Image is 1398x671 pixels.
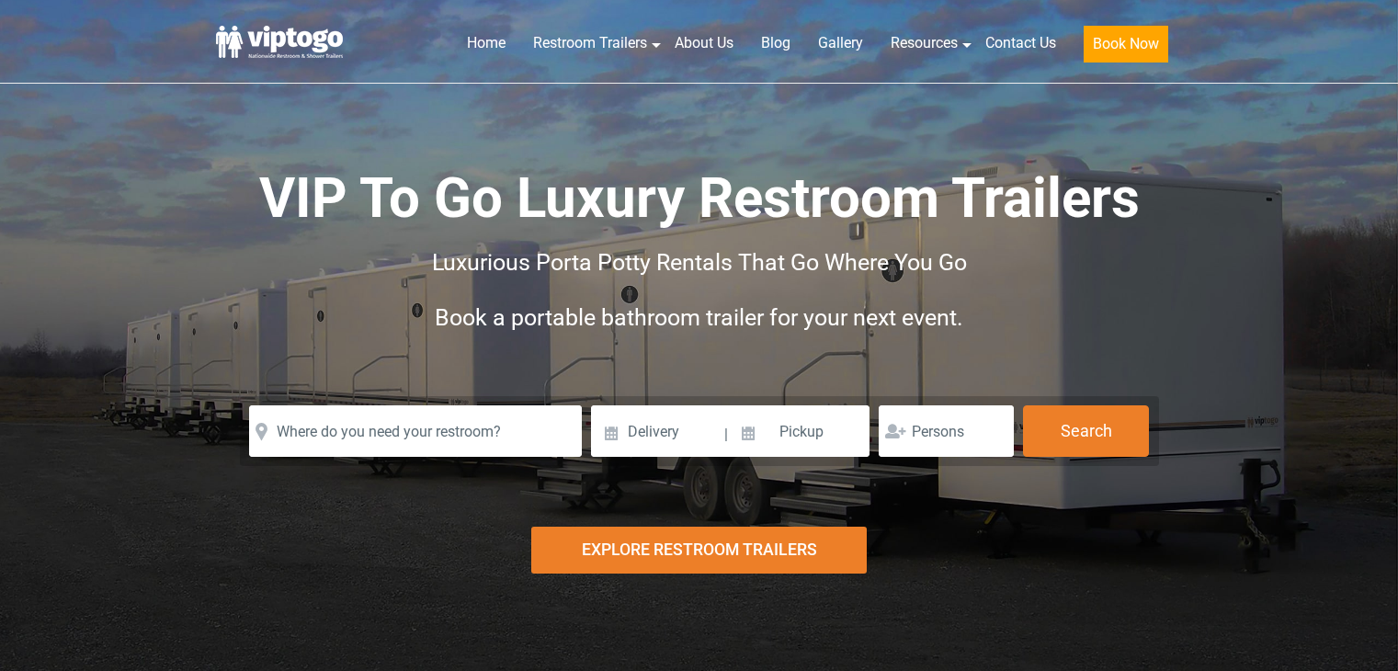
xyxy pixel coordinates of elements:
[747,23,804,63] a: Blog
[804,23,877,63] a: Gallery
[519,23,661,63] a: Restroom Trailers
[259,165,1140,231] span: VIP To Go Luxury Restroom Trailers
[972,23,1070,63] a: Contact Us
[724,405,728,464] span: |
[1070,23,1182,74] a: Book Now
[1023,405,1149,457] button: Search
[591,405,722,457] input: Delivery
[432,249,967,276] span: Luxurious Porta Potty Rentals That Go Where You Go
[661,23,747,63] a: About Us
[1084,26,1168,63] button: Book Now
[879,405,1014,457] input: Persons
[877,23,972,63] a: Resources
[731,405,870,457] input: Pickup
[435,304,963,331] span: Book a portable bathroom trailer for your next event.
[249,405,582,457] input: Where do you need your restroom?
[531,527,867,574] div: Explore Restroom Trailers
[453,23,519,63] a: Home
